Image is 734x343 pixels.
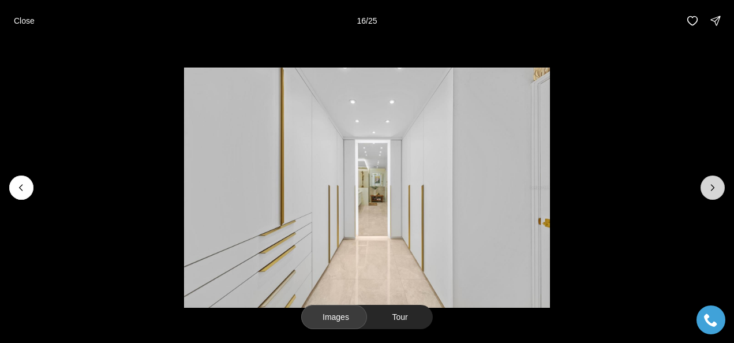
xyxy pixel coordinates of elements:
button: Next slide [701,176,725,200]
p: 16 / 25 [357,16,377,25]
button: Close [7,9,42,32]
button: Tour [367,305,433,329]
button: Images [301,305,367,329]
button: Previous slide [9,176,33,200]
p: Close [14,16,35,25]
